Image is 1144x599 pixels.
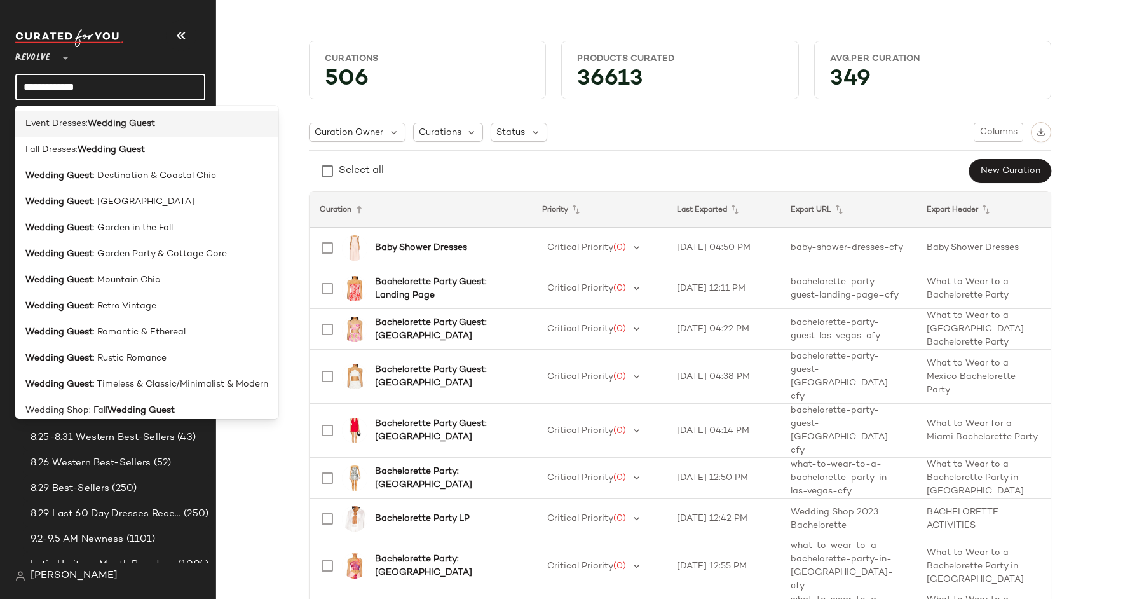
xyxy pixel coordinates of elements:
td: What to Wear to a Bachelorette Party [916,268,1051,309]
span: [PERSON_NAME] [31,568,118,584]
div: Avg.per Curation [830,53,1035,65]
span: Event Dresses: [25,117,88,130]
div: Select all [339,163,384,179]
div: Curations [325,53,530,65]
span: (1094) [175,558,208,572]
span: 9.2-9.5 AM Newness [31,532,124,547]
span: Critical Priority [547,324,613,334]
th: Priority [532,192,667,228]
th: Export URL [780,192,916,228]
span: : Rustic Romance [93,352,167,365]
div: Products Curated [577,53,782,65]
span: Columns [979,127,1018,137]
span: New Curation [980,166,1040,176]
span: (250) [181,507,208,521]
b: Wedding Guest [25,299,93,313]
span: : Mountain Chic [93,273,160,287]
b: Bachelorette Party Guest: Landing Page [375,275,517,302]
b: Wedding Guest [25,378,93,391]
td: baby-shower-dresses-cfy [780,228,916,268]
th: Curation [310,192,532,228]
span: : Garden in the Fall [93,221,173,235]
b: Bachelorette Party LP [375,512,470,525]
span: Critical Priority [547,514,613,523]
td: bachelorette-party-guest-[GEOGRAPHIC_DATA]-cfy [780,350,916,404]
span: (0) [613,324,626,334]
td: [DATE] 12:50 PM [667,458,780,499]
button: New Curation [969,159,1051,183]
span: Curations [419,126,461,139]
td: BACHELORETTE ACTIVITIES [916,499,1051,539]
td: What to Wear to a Bachelorette Party in [GEOGRAPHIC_DATA] [916,458,1051,499]
td: bachelorette-party-guest-[GEOGRAPHIC_DATA]-cfy [780,404,916,458]
span: Status [496,126,525,139]
td: What to Wear to a Bachelorette Party in [GEOGRAPHIC_DATA] [916,539,1051,593]
b: Bachelorette Party Guest: [GEOGRAPHIC_DATA] [375,417,517,444]
span: (52) [151,456,172,471]
span: Critical Priority [547,561,613,571]
span: Fall Dresses: [25,143,78,156]
b: Wedding Guest [25,169,93,182]
td: What to Wear for a Miami Bachelorette Party [916,404,1051,458]
div: 506 [315,70,540,93]
img: WAIR-WS31_V1.jpg [342,364,367,389]
span: (0) [613,372,626,382]
b: Wedding Guest [25,273,93,287]
span: Wedding Shop: Fall [25,404,107,417]
td: [DATE] 04:50 PM [667,228,780,268]
img: PEXR-WS25_V1.jpg [342,317,367,342]
b: Wedding Guest [25,195,93,209]
span: Critical Priority [547,372,613,382]
div: 349 [820,70,1045,93]
b: Wedding Guest [25,326,93,339]
b: Wedding Guest [25,247,93,261]
span: (0) [613,426,626,436]
span: (0) [613,243,626,252]
span: Revolve [15,43,50,66]
span: Critical Priority [547,426,613,436]
span: : Timeless & Classic/Minimalist & Modern [93,378,268,391]
span: : Garden Party & Cottage Core [93,247,227,261]
span: : Destination & Coastal Chic [93,169,216,182]
img: svg%3e [15,571,25,581]
b: Bachelorette Party: [GEOGRAPHIC_DATA] [375,465,517,492]
td: [DATE] 12:55 PM [667,539,780,593]
span: : [GEOGRAPHIC_DATA] [93,195,194,209]
span: 8.29 Last 60 Day Dresses Receipts [31,507,181,521]
b: Wedding Guest [25,352,93,365]
span: (43) [175,430,196,445]
td: [DATE] 04:38 PM [667,350,780,404]
span: (0) [613,514,626,523]
th: Last Exported [667,192,780,228]
span: Critical Priority [547,284,613,293]
td: What to Wear to a [GEOGRAPHIC_DATA] Bachelorette Party [916,309,1051,350]
img: MAOU-WS355_V1.jpg [342,276,367,301]
b: Baby Shower Dresses [375,241,467,254]
b: Wedding Guest [107,404,175,417]
img: LSPA-WS51_V1.jpg [342,506,367,532]
span: (1101) [124,532,156,547]
td: [DATE] 04:22 PM [667,309,780,350]
span: 8.29 Best-Sellers [31,481,109,496]
td: what-to-wear-to-a-bachelorette-party-in-las-vegas-cfy [780,458,916,499]
td: bachelorette-party-guest-las-vegas-cfy [780,309,916,350]
b: Wedding Guest [88,117,155,130]
span: Curation Owner [315,126,383,139]
td: bachelorette-party-guest-landing-page=cfy [780,268,916,309]
td: what-to-wear-to-a-bachelorette-party-in-[GEOGRAPHIC_DATA]-cfy [780,539,916,593]
img: LOVF-WD4477_V1.jpg [342,235,367,261]
span: (0) [613,561,626,571]
img: ROWR-WD14_V1.jpg [342,418,367,443]
span: : Romantic & Ethereal [93,326,186,339]
td: What to Wear to a Mexico Bachelorette Party [916,350,1051,404]
b: Bachelorette Party Guest: [GEOGRAPHIC_DATA] [375,363,517,390]
td: Wedding Shop 2023 Bachelorette [780,499,916,539]
img: svg%3e [1037,128,1045,137]
b: Wedding Guest [78,143,145,156]
img: PGEO-WD37_V1.jpg [342,465,367,491]
span: 8.26 Western Best-Sellers [31,456,151,471]
span: Latin Heritage Month Brands- DO NOT DELETE [31,558,175,572]
span: (0) [613,473,626,483]
div: 36613 [567,70,793,93]
span: (0) [613,284,626,293]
